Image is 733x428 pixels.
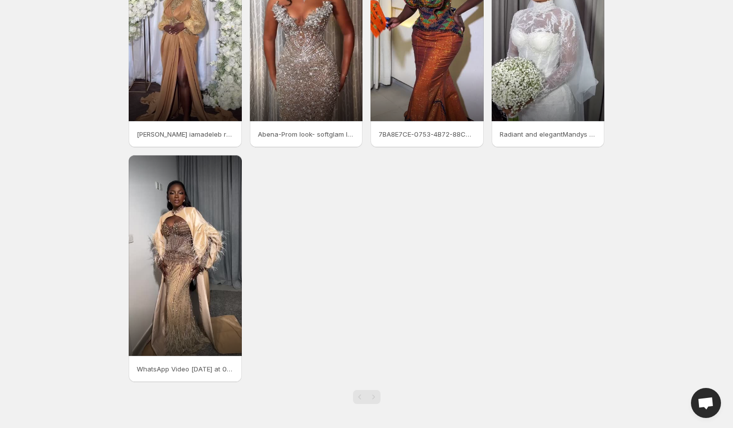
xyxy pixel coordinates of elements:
[137,129,234,139] p: [PERSON_NAME] iamadeleb radiating [PERSON_NAME] and elegance Black is beautiful melaninque
[691,388,721,418] div: Open chat
[258,129,355,139] p: Abena-Prom look- softglam Its everything for me Makeup nadsglam Hairstylist adem_only
[500,129,597,139] p: Radiant and elegantMandys bridal glow is pure perfection Bridal makeup minas_makeupartist
[137,364,234,374] p: WhatsApp Video [DATE] at 080805
[353,390,381,404] nav: Pagination
[379,129,476,139] p: 7BA8E7CE-0753-4B72-88CC-B826CD180268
